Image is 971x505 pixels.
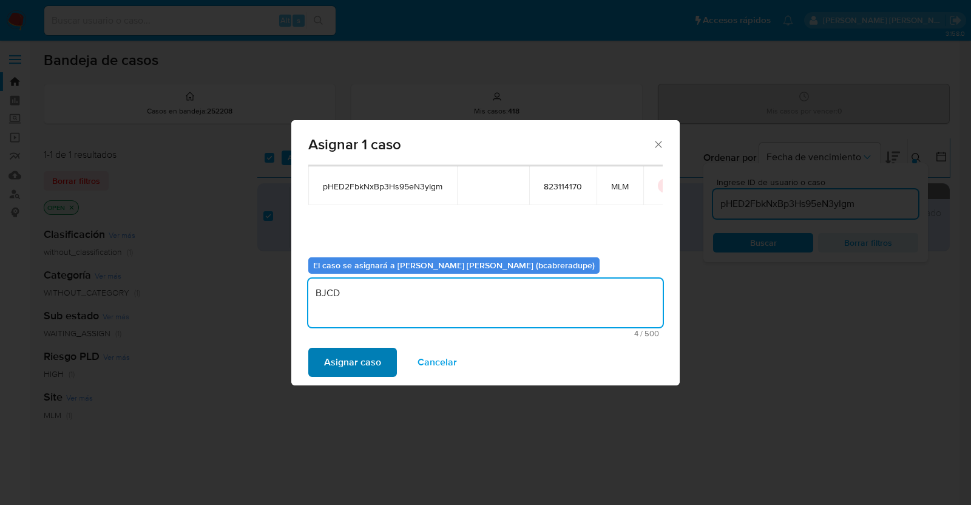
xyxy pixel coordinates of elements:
span: 823114170 [544,181,582,192]
button: Asignar caso [308,348,397,377]
b: El caso se asignará a [PERSON_NAME] [PERSON_NAME] (bcabreradupe) [313,259,595,271]
span: MLM [611,181,629,192]
span: Asignar 1 caso [308,137,652,152]
span: Asignar caso [324,349,381,376]
div: assign-modal [291,120,680,385]
button: icon-button [658,178,672,193]
button: Cerrar ventana [652,138,663,149]
span: Cancelar [418,349,457,376]
textarea: BJCD [308,279,663,327]
span: pHED2FbkNxBp3Hs95eN3yIgm [323,181,442,192]
button: Cancelar [402,348,473,377]
span: Máximo 500 caracteres [312,330,659,337]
